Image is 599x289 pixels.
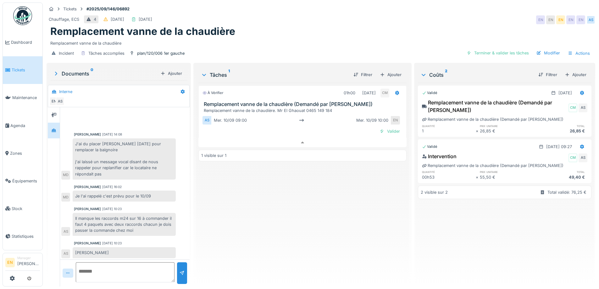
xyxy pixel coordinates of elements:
[12,95,40,101] span: Maintenance
[565,49,593,58] div: Actions
[139,16,152,22] div: [DATE]
[73,247,176,258] div: [PERSON_NAME]
[5,256,40,271] a: EN Manager[PERSON_NAME]
[534,128,587,134] div: 26,85 €
[422,163,563,169] div: Remplacement vanne de la chaudière (Demandé par [PERSON_NAME])
[562,70,589,79] div: Ajouter
[137,50,185,56] div: plan/120/006 1er gauche
[94,16,96,22] div: 4
[204,101,403,107] h3: Remplacement vanne de la chaudière (Demandé par [PERSON_NAME])
[534,49,563,57] div: Modifier
[61,249,70,258] div: AS
[422,153,457,160] div: Intervention
[61,193,70,202] div: MD
[50,38,591,46] div: Remplacement vanne de la chaudière
[566,15,575,24] div: EN
[351,70,375,79] div: Filtrer
[91,70,93,77] sup: 0
[422,144,437,149] div: Validé
[362,90,376,96] div: [DATE]
[201,71,348,79] div: Tâches
[49,97,58,106] div: EN
[49,16,79,22] div: Chauffage, ECS
[480,124,534,128] h6: prix unitaire
[59,50,74,56] div: Incident
[344,90,355,96] div: 01h00
[445,71,447,79] sup: 2
[534,174,587,180] div: 49,40 €
[568,153,577,162] div: CM
[102,185,122,189] div: [DATE] 16:02
[10,150,40,156] span: Zones
[556,15,565,24] div: EN
[74,207,101,211] div: [PERSON_NAME]
[17,256,40,269] li: [PERSON_NAME]
[534,124,587,128] h6: total
[579,103,587,112] div: AS
[102,207,122,211] div: [DATE] 10:23
[480,174,534,180] div: 55,50 €
[102,132,122,137] div: [DATE] 14:08
[420,71,533,79] div: Coûts
[73,138,176,180] div: J'ai du placer [PERSON_NAME] [DATE] pour remplacer la baignoire j'ai laissé un message vocal disa...
[17,256,40,260] div: Manager
[476,128,480,134] div: ×
[11,39,40,45] span: Dashboard
[56,97,64,106] div: AS
[576,15,585,24] div: EN
[5,258,15,267] li: EN
[74,132,101,137] div: [PERSON_NAME]
[579,153,587,162] div: AS
[53,70,158,77] div: Documents
[59,89,72,95] div: Interne
[73,213,176,236] div: Il manque les raccords m24 sur 16 à commander il faut 4 paquets avec deux raccords chacun je dois...
[12,67,40,73] span: Tickets
[3,84,42,112] a: Maintenance
[111,16,124,22] div: [DATE]
[480,128,534,134] div: 26,85 €
[202,116,211,125] div: AS
[3,167,42,195] a: Équipements
[50,25,235,37] h1: Remplacement vanne de la chaudière
[380,89,389,97] div: CM
[480,170,534,174] h6: prix unitaire
[74,241,101,246] div: [PERSON_NAME]
[3,139,42,167] a: Zones
[228,71,230,79] sup: 1
[61,171,70,180] div: MD
[534,170,587,174] h6: total
[568,103,577,112] div: CM
[558,90,572,96] div: [DATE]
[536,70,560,79] div: Filtrer
[102,241,122,246] div: [DATE] 10:23
[464,49,531,57] div: Terminer & valider les tâches
[422,124,476,128] h6: quantité
[3,29,42,56] a: Dashboard
[391,116,400,125] div: EN
[422,99,567,114] div: Remplacement vanne de la chaudière (Demandé par [PERSON_NAME])
[202,90,223,96] div: À vérifier
[74,185,101,189] div: [PERSON_NAME]
[3,56,42,84] a: Tickets
[3,112,42,139] a: Agenda
[476,174,480,180] div: ×
[88,50,125,56] div: Tâches accomplies
[13,6,32,25] img: Badge_color-CXgf-gQk.svg
[421,189,448,195] div: 2 visible sur 2
[3,195,42,222] a: Stock
[546,144,572,150] div: [DATE] 09:27
[3,222,42,250] a: Statistiques
[204,108,403,114] div: Remplacement vanne de la chaudière. Mr El Ghaouat 0465 149 184
[10,123,40,129] span: Agenda
[12,206,40,212] span: Stock
[536,15,545,24] div: EN
[586,15,595,24] div: AS
[422,90,437,96] div: Validé
[422,128,476,134] div: 1
[422,170,476,174] h6: quantité
[61,227,70,236] div: AS
[546,15,555,24] div: EN
[547,189,586,195] div: Total validé: 76,25 €
[377,127,402,136] div: Valider
[63,6,77,12] div: Tickets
